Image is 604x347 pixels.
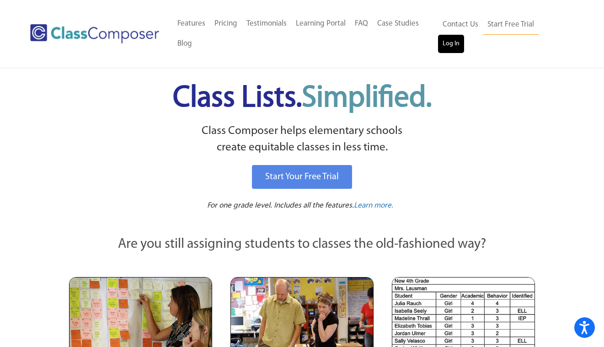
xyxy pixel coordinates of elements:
nav: Header Menu [438,15,567,53]
p: Are you still assigning students to classes the old-fashioned way? [69,235,535,255]
a: Testimonials [242,14,291,34]
a: Contact Us [438,15,483,35]
img: Class Composer [30,24,159,43]
a: Pricing [210,14,242,34]
a: Case Studies [373,14,423,34]
span: For one grade level. Includes all the features. [207,202,354,209]
p: Class Composer helps elementary schools create equitable classes in less time. [68,123,537,156]
span: Learn more. [354,202,393,209]
span: Class Lists. [173,84,432,113]
a: Log In [438,35,464,53]
span: Simplified. [302,84,432,113]
a: Features [173,14,210,34]
nav: Header Menu [173,14,438,54]
a: Learning Portal [291,14,350,34]
a: Learn more. [354,200,393,212]
a: FAQ [350,14,373,34]
a: Start Free Trial [483,15,539,35]
a: Start Your Free Trial [252,165,352,189]
span: Start Your Free Trial [265,172,339,182]
a: Blog [173,34,197,54]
